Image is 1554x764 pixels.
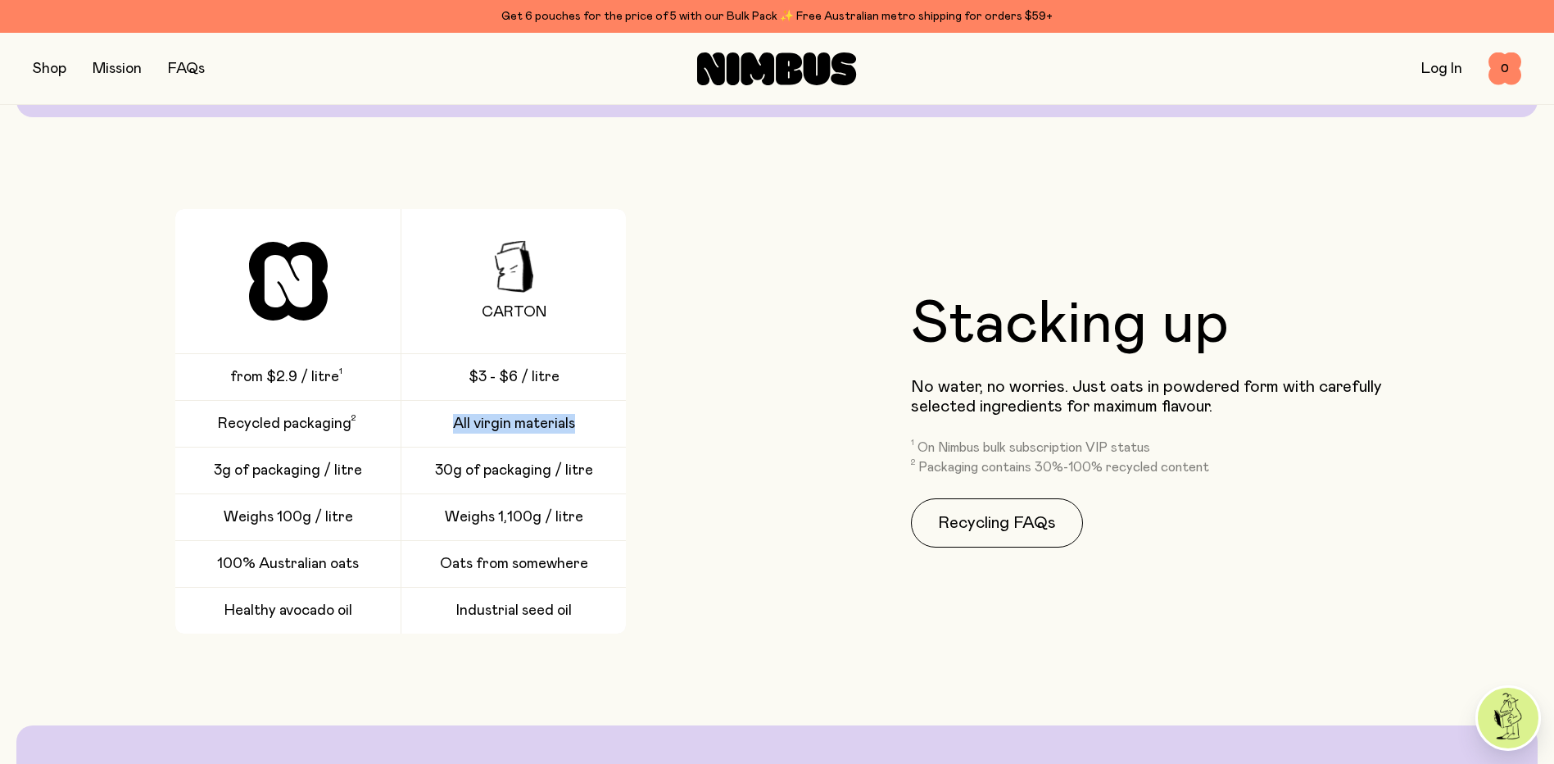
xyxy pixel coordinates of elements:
[214,461,362,480] span: 3g of packaging / litre
[911,377,1383,416] p: No water, no worries. Just oats in powdered form with carefully selected ingredients for maximum ...
[217,554,359,574] span: 100% Australian oats
[1421,61,1462,76] a: Log In
[1478,688,1538,748] img: agent
[445,507,583,527] span: Weighs 1,100g / litre
[33,7,1521,26] div: Get 6 pouches for the price of 5 with our Bulk Pack ✨ Free Australian metro shipping for orders $59+
[482,302,546,322] span: Carton
[93,61,142,76] a: Mission
[230,367,339,387] span: from $2.9 / litre
[218,414,351,434] span: Recycled packaging
[440,554,588,574] span: Oats from somewhere
[911,498,1083,548] a: Recycling FAQs
[453,414,575,434] span: All virgin materials
[918,459,1209,475] p: Packaging contains 30%-100% recycled content
[435,461,593,480] span: 30g of packaging / litre
[911,295,1229,354] h2: Stacking up
[456,601,572,621] span: Industrial seed oil
[1488,52,1521,85] button: 0
[224,601,352,621] span: Healthy avocado oil
[917,439,1150,456] p: On Nimbus bulk subscription VIP status
[224,507,353,527] span: Weighs 100g / litre
[168,61,205,76] a: FAQs
[469,367,560,387] span: $3 - $6 / litre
